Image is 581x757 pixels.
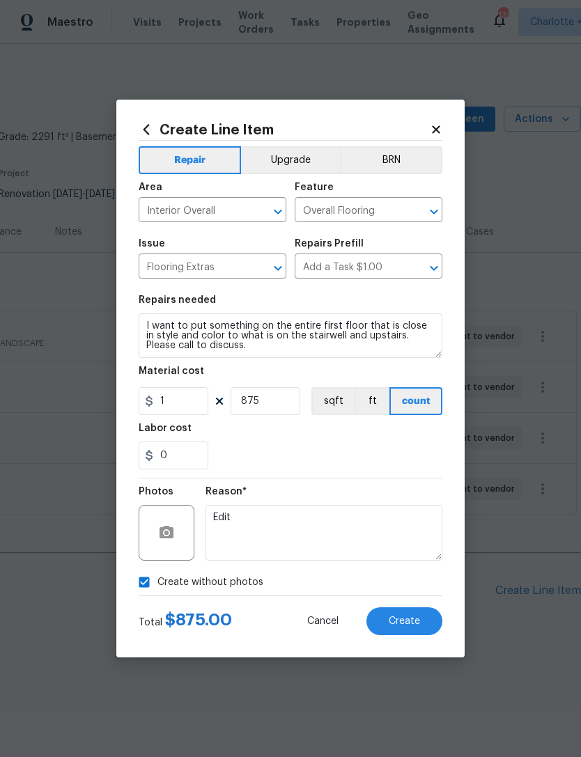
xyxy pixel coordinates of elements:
[295,182,334,192] h5: Feature
[165,611,232,628] span: $ 875.00
[139,122,430,137] h2: Create Line Item
[366,607,442,635] button: Create
[285,607,361,635] button: Cancel
[139,487,173,497] h5: Photos
[307,616,339,627] span: Cancel
[139,146,241,174] button: Repair
[139,366,204,376] h5: Material cost
[424,258,444,278] button: Open
[355,387,389,415] button: ft
[206,487,247,497] h5: Reason*
[389,387,442,415] button: count
[424,202,444,221] button: Open
[389,616,420,627] span: Create
[157,575,263,590] span: Create without photos
[139,182,162,192] h5: Area
[139,613,232,630] div: Total
[295,239,364,249] h5: Repairs Prefill
[139,295,216,305] h5: Repairs needed
[268,258,288,278] button: Open
[241,146,341,174] button: Upgrade
[311,387,355,415] button: sqft
[268,202,288,221] button: Open
[206,505,442,561] textarea: Edit
[139,239,165,249] h5: Issue
[139,313,442,358] textarea: I want to put something on the entire first floor that is close in style and color to what is on ...
[340,146,442,174] button: BRN
[139,423,192,433] h5: Labor cost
